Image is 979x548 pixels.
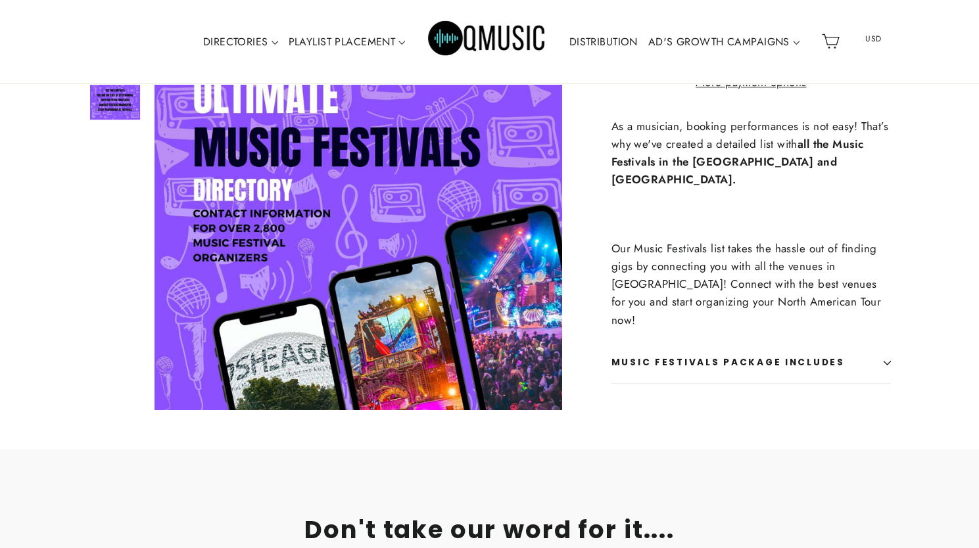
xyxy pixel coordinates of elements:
[428,12,546,71] img: Q Music Promotions
[848,29,898,49] span: USD
[611,342,891,383] button: Music Festivals Package Includes
[611,240,882,328] span: Our Music Festivals list takes the hassle out of finding gigs by connecting you with all the venu...
[90,70,140,120] img: Music Festivals
[563,27,642,57] a: DISTRIBUTION
[158,3,816,80] div: Primary
[611,118,888,188] span: As a musician, booking performances is not easy! That’s why we've created a detailed list with
[611,136,864,187] strong: all the Music Festivals in the [GEOGRAPHIC_DATA] and [GEOGRAPHIC_DATA].
[283,27,411,57] a: PLAYLIST PLACEMENT
[643,27,805,57] a: AD'S GROWTH CAMPAIGNS
[198,27,283,57] a: DIRECTORIES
